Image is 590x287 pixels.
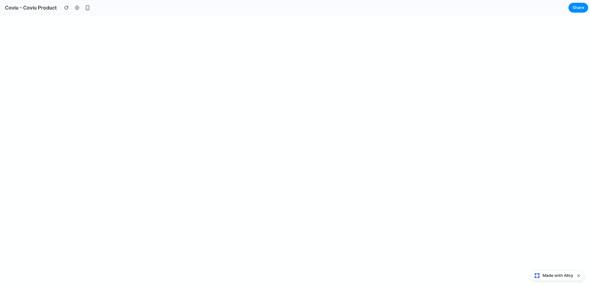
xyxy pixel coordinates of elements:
span: Made with Alloy [543,273,573,279]
a: Made with Alloy [530,273,574,279]
span: Share [572,5,584,11]
button: Dismiss watermark [575,272,582,279]
button: Share [568,3,588,13]
h2: Coviu - Coviu Product [2,4,57,11]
